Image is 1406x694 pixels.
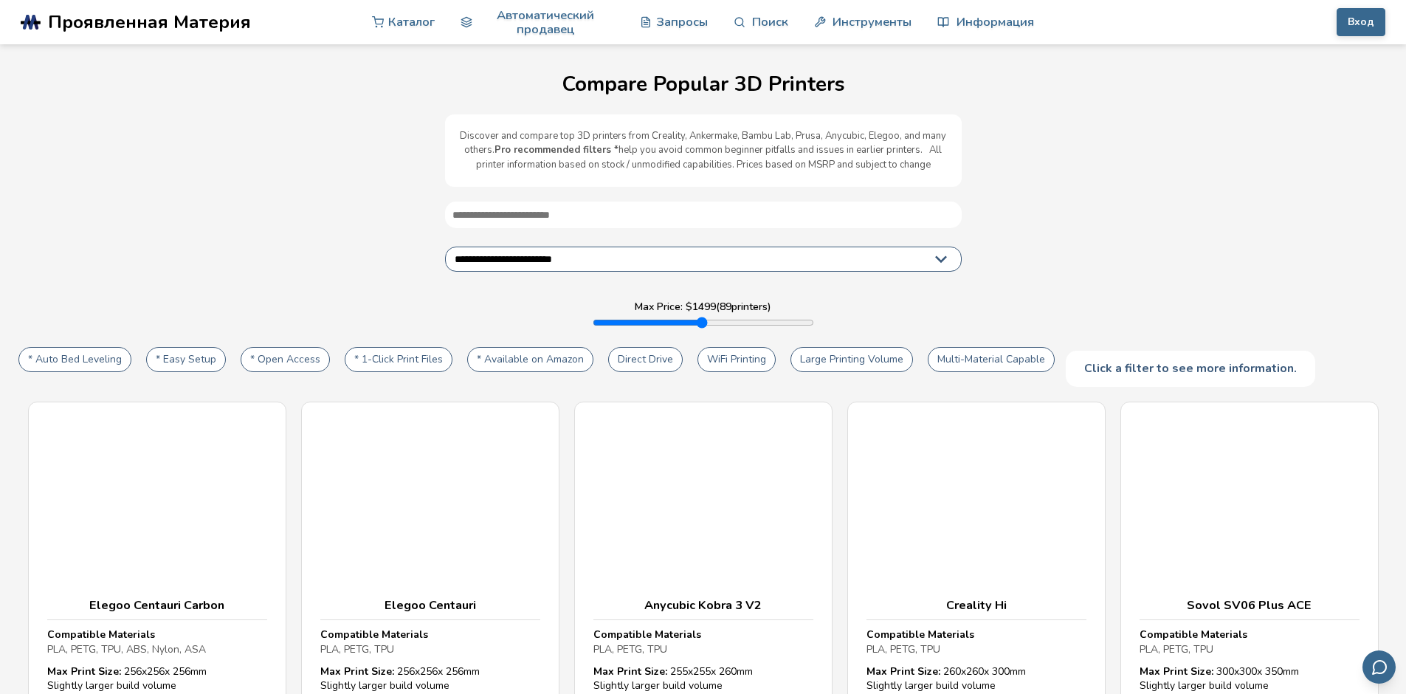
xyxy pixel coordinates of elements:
button: Вход [1337,8,1385,36]
span: PLA, PETG, TPU [1140,642,1213,656]
ya-tr-span: Инструменты [833,15,912,29]
button: Direct Drive [608,347,683,372]
strong: Max Print Size: [47,664,121,678]
strong: Compatible Materials [320,628,428,642]
button: * Open Access [241,347,330,372]
div: 260 x 260 x 300 mm Slightly larger build volume [866,664,1086,693]
div: Click a filter to see more information. [1066,351,1315,386]
ya-tr-span: Каталог [388,15,435,29]
ya-tr-span: Запросы [656,15,708,29]
h1: Compare Popular 3D Printers [15,73,1391,96]
strong: Max Print Size: [593,664,667,678]
strong: Compatible Materials [866,628,974,642]
strong: Max Print Size: [320,664,394,678]
div: 256 x 256 x 256 mm Slightly larger build volume [320,664,540,693]
span: PLA, PETG, TPU, ABS, Nylon, ASA [47,642,206,656]
button: * Auto Bed Leveling [18,347,131,372]
div: 256 x 256 x 256 mm Slightly larger build volume [47,664,267,693]
span: PLA, PETG, TPU [866,642,940,656]
strong: Compatible Materials [47,628,155,642]
h3: Anycubic Kobra 3 V2 [593,598,813,613]
button: Multi-Material Capable [928,347,1055,372]
button: * Easy Setup [146,347,226,372]
label: Max Price: $ 1499 ( 89 printers) [635,301,771,313]
span: PLA, PETG, TPU [320,642,394,656]
button: Large Printing Volume [790,347,913,372]
button: * Available on Amazon [467,347,593,372]
p: Discover and compare top 3D printers from Creality, Ankermake, Bambu Lab, Prusa, Anycubic, Elegoo... [460,129,947,173]
div: 255 x 255 x 260 mm Slightly larger build volume [593,664,813,693]
strong: Max Print Size: [1140,664,1213,678]
h3: Elegoo Centauri [320,598,540,613]
h3: Elegoo Centauri Carbon [47,598,267,613]
ya-tr-span: Проявленная Материя [48,10,251,35]
button: WiFi Printing [697,347,776,372]
ya-tr-span: Информация [957,15,1034,29]
h3: Sovol SV06 Plus ACE [1140,598,1360,613]
ya-tr-span: Автоматический продавец [477,8,614,37]
b: Pro recommended filters * [494,143,618,157]
strong: Max Print Size: [866,664,940,678]
ya-tr-span: Вход [1348,16,1374,28]
ya-tr-span: Поиск [752,15,788,29]
button: * 1-Click Print Files [345,347,452,372]
h3: Creality Hi [866,598,1086,613]
div: 300 x 300 x 350 mm Slightly larger build volume [1140,664,1360,693]
strong: Compatible Materials [593,628,701,642]
strong: Compatible Materials [1140,628,1247,642]
span: PLA, PETG, TPU [593,642,667,656]
button: Отправить отзыв по электронной почте [1362,650,1396,684]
